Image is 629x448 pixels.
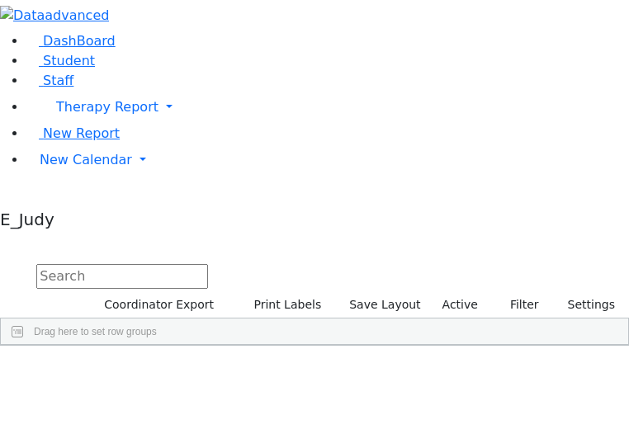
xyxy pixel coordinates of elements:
[26,91,629,124] a: Therapy Report
[489,292,546,318] button: Filter
[26,125,120,141] a: New Report
[43,125,120,141] span: New Report
[43,33,116,49] span: DashBoard
[36,264,208,289] input: Search
[26,53,95,68] a: Student
[34,326,157,337] span: Drag here to set row groups
[26,73,73,88] a: Staff
[40,152,132,167] span: New Calendar
[56,99,158,115] span: Therapy Report
[93,292,221,318] button: Coordinator Export
[26,33,116,49] a: DashBoard
[342,292,428,318] button: Save Layout
[43,73,73,88] span: Staff
[26,144,629,177] a: New Calendar
[435,292,485,318] label: Active
[234,292,329,318] button: Print Labels
[546,292,622,318] button: Settings
[43,53,95,68] span: Student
